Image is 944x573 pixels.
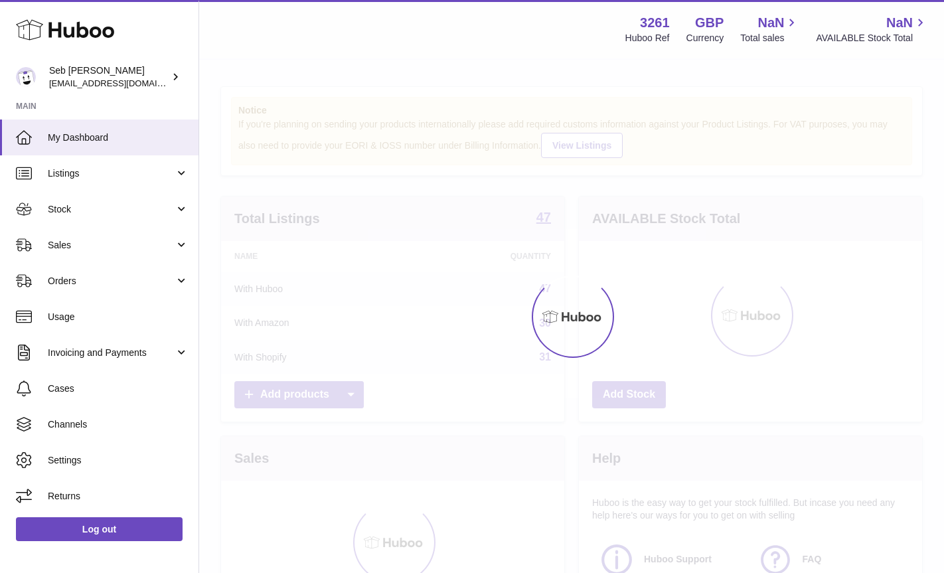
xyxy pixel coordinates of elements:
[49,78,195,88] span: [EMAIL_ADDRESS][DOMAIN_NAME]
[625,32,670,44] div: Huboo Ref
[48,239,175,252] span: Sales
[16,517,183,541] a: Log out
[48,418,189,431] span: Channels
[816,14,928,44] a: NaN AVAILABLE Stock Total
[740,14,799,44] a: NaN Total sales
[48,167,175,180] span: Listings
[48,490,189,503] span: Returns
[16,67,36,87] img: ecom@bravefoods.co.uk
[48,311,189,323] span: Usage
[695,14,724,32] strong: GBP
[757,14,784,32] span: NaN
[48,275,175,287] span: Orders
[48,347,175,359] span: Invoicing and Payments
[640,14,670,32] strong: 3261
[48,131,189,144] span: My Dashboard
[48,454,189,467] span: Settings
[48,382,189,395] span: Cases
[49,64,169,90] div: Seb [PERSON_NAME]
[686,32,724,44] div: Currency
[48,203,175,216] span: Stock
[886,14,913,32] span: NaN
[816,32,928,44] span: AVAILABLE Stock Total
[740,32,799,44] span: Total sales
